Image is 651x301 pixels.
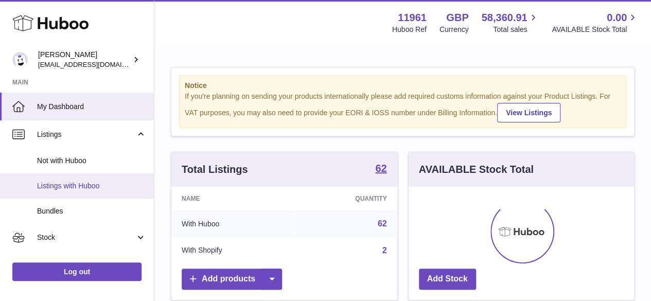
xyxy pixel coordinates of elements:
[398,11,427,25] strong: 11961
[182,163,248,176] h3: Total Listings
[38,50,131,69] div: [PERSON_NAME]
[171,237,293,264] td: With Shopify
[493,25,539,34] span: Total sales
[171,187,293,210] th: Name
[481,11,527,25] span: 58,360.91
[439,25,469,34] div: Currency
[12,52,28,67] img: internalAdmin-11961@internal.huboo.com
[375,163,386,173] strong: 62
[481,11,539,34] a: 58,360.91 Total sales
[375,163,386,175] a: 62
[607,11,627,25] span: 0.00
[12,262,142,281] a: Log out
[37,206,146,216] span: Bundles
[497,103,560,122] a: View Listings
[392,25,427,34] div: Huboo Ref
[552,11,639,34] a: 0.00 AVAILABLE Stock Total
[37,156,146,166] span: Not with Huboo
[37,130,135,139] span: Listings
[37,181,146,191] span: Listings with Huboo
[552,25,639,34] span: AVAILABLE Stock Total
[419,269,476,290] a: Add Stock
[446,11,468,25] strong: GBP
[37,102,146,112] span: My Dashboard
[293,187,397,210] th: Quantity
[185,92,621,122] div: If you're planning on sending your products internationally please add required customs informati...
[37,233,135,242] span: Stock
[419,163,534,176] h3: AVAILABLE Stock Total
[378,219,387,228] a: 62
[171,210,293,237] td: With Huboo
[182,269,282,290] a: Add products
[185,81,621,91] strong: Notice
[382,246,387,255] a: 2
[38,60,151,68] span: [EMAIL_ADDRESS][DOMAIN_NAME]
